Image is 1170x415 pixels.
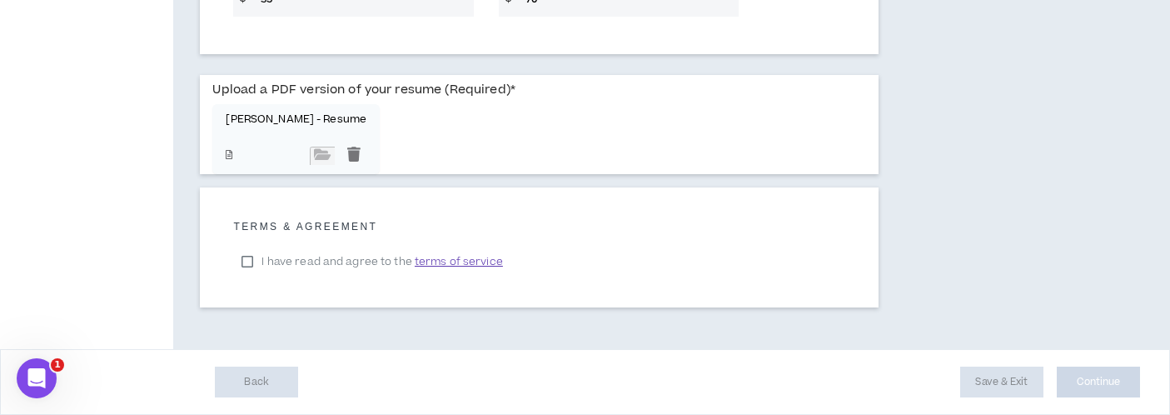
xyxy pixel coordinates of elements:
[51,358,64,372] span: 1
[17,358,57,398] iframe: Intercom live chat
[212,75,515,104] label: Upload a PDF version of your resume (Required)
[960,367,1043,397] button: Save & Exit
[226,113,366,126] p: [PERSON_NAME] - Resume
[415,253,503,270] span: terms of service
[233,221,844,232] h5: Terms & Agreement
[1057,367,1140,397] button: Continue
[215,367,298,397] button: Back
[233,249,510,274] label: I have read and agree to the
